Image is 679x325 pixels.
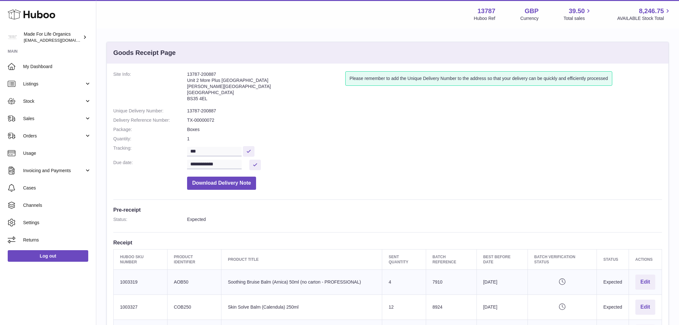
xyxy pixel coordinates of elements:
[563,7,592,22] a: 39.50 Total sales
[187,177,256,190] button: Download Delivery Note
[23,98,84,104] span: Stock
[113,127,187,133] dt: Package:
[23,64,91,70] span: My Dashboard
[23,237,91,243] span: Returns
[167,249,221,269] th: Product Identifier
[382,249,426,269] th: Sent Quantity
[477,7,495,15] strong: 13787
[525,7,538,15] strong: GBP
[113,108,187,114] dt: Unique Delivery Number:
[187,117,662,123] dd: TX-00000072
[8,250,88,262] a: Log out
[474,15,495,22] div: Huboo Ref
[113,216,187,223] dt: Status:
[221,270,382,295] td: Soothing Bruise Balm (Arnica) 50ml (no carton - PROFESSIONAL)
[426,270,477,295] td: 7910
[345,71,612,86] div: Please remember to add the Unique Delivery Number to the address so that your delivery can be qui...
[167,294,221,320] td: COB250
[597,270,629,295] td: Expected
[114,270,168,295] td: 1003319
[23,81,84,87] span: Listings
[629,249,662,269] th: Actions
[167,270,221,295] td: AOB50
[24,31,82,43] div: Made For Life Organics
[23,220,91,226] span: Settings
[563,15,592,22] span: Total sales
[23,202,91,208] span: Channels
[477,249,528,269] th: Best Before Date
[477,294,528,320] td: [DATE]
[635,275,655,290] button: Edit
[617,7,671,22] a: 8,246.75 AVAILABLE Stock Total
[528,249,597,269] th: Batch Verification Status
[639,7,664,15] span: 8,246.75
[114,249,168,269] th: Huboo SKU Number
[113,136,187,142] dt: Quantity:
[187,127,662,133] dd: Boxes
[187,136,662,142] dd: 1
[113,206,662,213] h3: Pre-receipt
[617,15,671,22] span: AVAILABLE Stock Total
[187,216,662,223] dd: Expected
[221,249,382,269] th: Product title
[477,270,528,295] td: [DATE]
[113,160,187,170] dt: Due date:
[23,133,84,139] span: Orders
[113,239,662,246] h3: Receipt
[187,71,345,105] address: 13787-200887 Unit 2 More Plus [GEOGRAPHIC_DATA] [PERSON_NAME][GEOGRAPHIC_DATA] [GEOGRAPHIC_DATA] ...
[113,117,187,123] dt: Delivery Reference Number:
[113,145,187,156] dt: Tracking:
[635,300,655,315] button: Edit
[569,7,585,15] span: 39.50
[8,32,17,42] img: internalAdmin-13787@internal.huboo.com
[520,15,539,22] div: Currency
[382,294,426,320] td: 12
[114,294,168,320] td: 1003327
[597,249,629,269] th: Status
[23,116,84,122] span: Sales
[187,108,662,114] dd: 13787-200887
[221,294,382,320] td: Skin Solve Balm (Calendula) 250ml
[23,150,91,156] span: Usage
[113,71,187,105] dt: Site Info:
[23,185,91,191] span: Cases
[382,270,426,295] td: 4
[24,38,94,43] span: [EMAIL_ADDRESS][DOMAIN_NAME]
[426,294,477,320] td: 8924
[23,168,84,174] span: Invoicing and Payments
[426,249,477,269] th: Batch Reference
[113,48,176,57] h3: Goods Receipt Page
[597,294,629,320] td: Expected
